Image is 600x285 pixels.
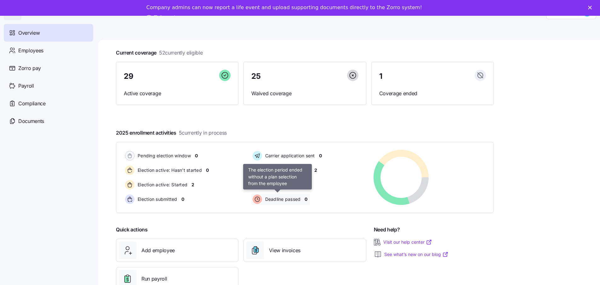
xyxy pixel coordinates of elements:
span: 25 [251,73,260,80]
span: 2 [314,167,317,173]
span: Election active: Hasn't started [136,167,202,173]
span: Carrier application sent [263,153,315,159]
span: Waived coverage [251,90,358,97]
a: Overview [4,24,93,42]
span: Coverage ended [379,90,486,97]
span: 0 [195,153,198,159]
a: Take a tour [146,15,186,21]
span: Election active: Started [136,182,187,188]
a: Payroll [4,77,93,95]
span: Zorro pay [18,64,41,72]
a: Visit our help center [383,239,432,245]
span: Election submitted [136,196,177,202]
a: Employees [4,42,93,59]
div: Close [588,6,594,9]
a: Zorro pay [4,59,93,77]
span: 29 [124,73,133,80]
a: Documents [4,112,93,130]
span: 0 [305,196,307,202]
span: 52 currently eligible [159,49,203,57]
span: Documents [18,117,44,125]
span: 2 [191,182,194,188]
span: Employees [18,47,43,55]
span: Waived election [263,182,299,188]
span: Compliance [18,100,46,108]
span: View invoices [269,247,300,254]
span: Add employee [141,247,175,254]
span: 1 [303,182,305,188]
a: See what’s new on our blog [384,251,449,258]
span: 0 [206,167,209,173]
span: 1 [379,73,382,80]
a: Compliance [4,95,93,112]
span: Active coverage [124,90,231,97]
span: 0 [319,153,322,159]
span: Pending election window [136,153,191,159]
span: 2025 enrollment activities [116,129,227,137]
span: 0 [181,196,184,202]
span: Deadline passed [263,196,301,202]
div: Company admins can now report a life event and upload supporting documents directly to the Zorro ... [146,4,422,11]
span: Current coverage [116,49,203,57]
span: Quick actions [116,226,148,234]
span: Need help? [374,226,400,234]
span: Payroll [18,82,34,90]
span: Enrollment confirmed [263,167,310,173]
span: 5 currently in process [179,129,227,137]
span: Run payroll [141,275,167,283]
span: Overview [18,29,40,37]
